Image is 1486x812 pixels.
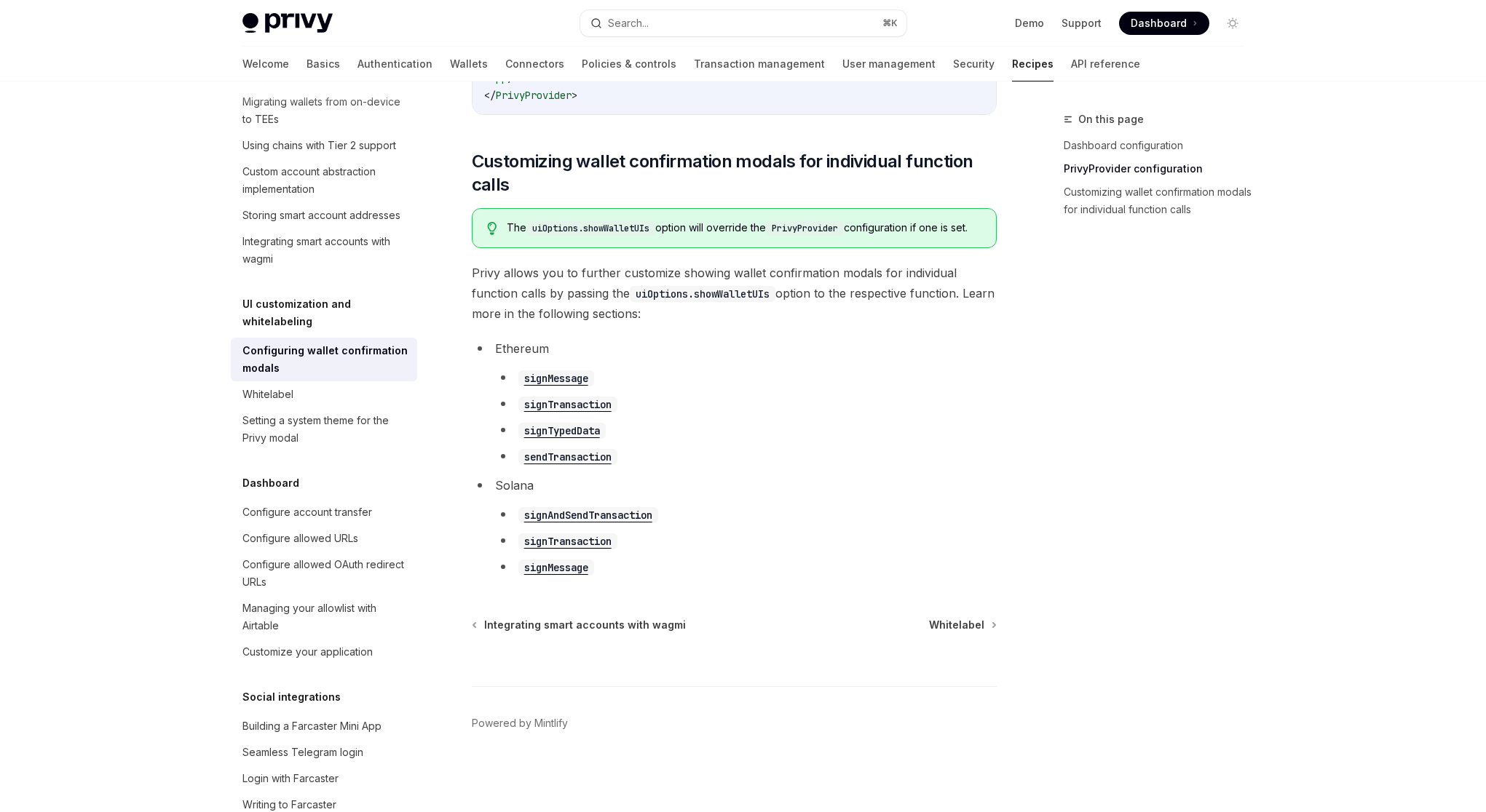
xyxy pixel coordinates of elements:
a: Demo [1015,16,1044,31]
a: Transaction management [694,47,825,81]
a: Integrating smart accounts with wagmi [231,228,417,272]
div: Whitelabel [242,386,293,403]
a: signMessage [518,370,594,385]
a: Customizing wallet confirmation modals for individual function calls [1064,180,1256,221]
div: Building a Farcaster Mini App [242,717,382,735]
div: Configuring wallet confirmation modals [242,342,408,377]
a: Basics [307,47,340,81]
code: signMessage [518,560,594,576]
a: signTypedData [518,423,606,437]
code: signTypedData [518,423,606,439]
button: Search...⌘K [580,10,906,36]
a: Migrating wallets from on-device to TEEs [231,89,417,132]
a: signAndSendTransaction [518,507,658,522]
span: Whitelabel [929,618,984,632]
span: PrivyProvider [496,89,572,102]
a: Whitelabel [231,381,417,407]
a: Authentication [357,47,432,81]
a: Managing your allowlist with Airtable [231,595,417,639]
a: signTransaction [518,397,617,411]
a: Welcome [242,47,289,81]
code: uiOptions.showWalletUIs [630,286,775,302]
a: Configure account transfer [231,499,417,525]
a: Login with Farcaster [231,765,417,792]
a: Customize your application [231,639,417,665]
code: uiOptions.showWalletUIs [526,221,655,236]
code: signMessage [518,370,594,386]
h5: Social integrations [242,688,341,706]
a: PrivyProvider configuration [1064,157,1256,180]
code: signAndSendTransaction [518,507,658,523]
a: Building a Farcaster Mini App [231,713,417,739]
a: Custom account abstraction implementation [231,159,417,202]
div: Custom account abstraction implementation [242,163,408,198]
div: Seamless Telegram login [242,744,363,761]
span: ⌘ K [882,17,898,29]
span: Customizing wallet confirmation modals for individual function calls [472,150,997,196]
div: Managing your allowlist with Airtable [242,600,408,634]
a: Recipes [1012,47,1054,81]
a: Setting a system theme for the Privy modal [231,407,417,451]
a: Storing smart account addresses [231,202,417,228]
a: User management [842,47,936,81]
div: Configure allowed URLs [242,530,358,547]
span: On this page [1078,111,1144,128]
code: signTransaction [518,397,617,413]
img: light logo [242,13,333,33]
div: Integrating smart accounts with wagmi [242,233,408,268]
h5: Dashboard [242,474,299,492]
div: Using chains with Tier 2 support [242,137,396,154]
div: Customize your application [242,643,373,661]
svg: Tip [487,222,497,235]
span: Privy allows you to further customize showing wallet confirmation modals for individual function ... [472,263,997,324]
a: Dashboard [1119,12,1209,35]
a: API reference [1071,47,1140,81]
div: Configure allowed OAuth redirect URLs [242,556,408,591]
div: Login with Farcaster [242,770,339,787]
span: The option will override the configuration if one is set. [507,220,981,236]
a: Configure allowed URLs [231,525,417,552]
a: Seamless Telegram login [231,739,417,765]
a: Whitelabel [929,618,995,632]
span: > [572,89,577,102]
a: Using chains with Tier 2 support [231,132,417,159]
li: Ethereum [472,338,997,466]
div: Setting a system theme for the Privy modal [242,412,408,447]
a: Support [1062,16,1102,31]
a: signMessage [518,560,594,574]
span: </ [484,89,496,102]
div: Migrating wallets from on-device to TEEs [242,93,408,128]
a: Configure allowed OAuth redirect URLs [231,552,417,595]
a: Policies & controls [582,47,676,81]
a: Connectors [505,47,564,81]
a: Powered by Mintlify [472,716,568,731]
h5: UI customization and whitelabeling [242,295,417,330]
div: Storing smart account addresses [242,207,400,224]
code: sendTransaction [518,449,617,465]
a: sendTransaction [518,449,617,463]
span: Integrating smart accounts with wagmi [484,618,686,632]
a: Wallets [450,47,488,81]
li: Solana [472,475,997,577]
code: PrivyProvider [766,221,844,236]
div: Configure account transfer [242,503,372,521]
a: signTransaction [518,533,617,548]
div: Search... [608,15,649,32]
a: Configuring wallet confirmation modals [231,338,417,381]
button: Toggle dark mode [1221,12,1244,35]
a: Dashboard configuration [1064,134,1256,157]
a: Integrating smart accounts with wagmi [473,618,686,632]
span: Dashboard [1131,16,1187,31]
code: signTransaction [518,533,617,549]
a: Security [953,47,995,81]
